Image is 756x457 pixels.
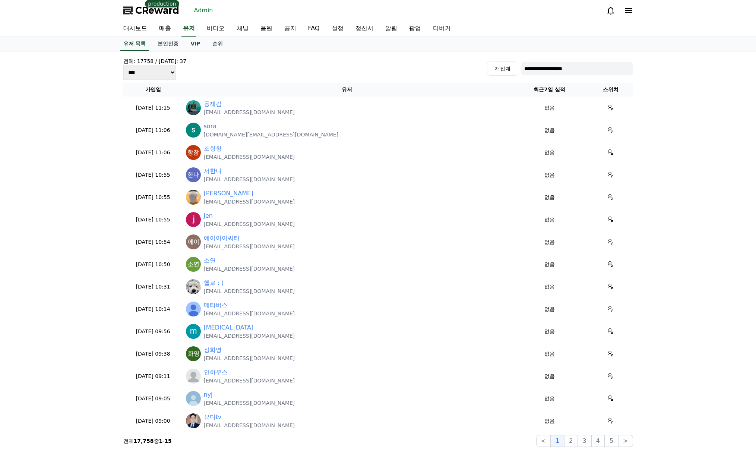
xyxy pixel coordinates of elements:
[201,21,231,37] a: 비디오
[126,149,180,157] p: [DATE] 11:06
[204,354,295,362] p: [EMAIL_ADDRESS][DOMAIN_NAME]
[427,21,457,37] a: 디버거
[126,417,180,425] p: [DATE] 09:00
[126,372,180,380] p: [DATE] 09:11
[514,216,585,224] p: 없음
[551,435,564,447] button: 1
[326,21,349,37] a: 설정
[123,83,183,97] th: 가입일
[123,57,187,65] h4: 전체: 17758 / [DATE]: 37
[191,4,216,16] a: Admin
[514,104,585,112] p: 없음
[186,100,201,115] img: https://lh3.googleusercontent.com/a/ACg8ocJsgoffvoS-XMyJuJ8daRFNC8GFAsRmd_wQeq5DjC5A1XiQsz4V=s96-c
[126,216,180,224] p: [DATE] 10:55
[514,305,585,313] p: 없음
[126,395,180,403] p: [DATE] 09:05
[204,211,213,220] a: jen
[487,62,518,76] button: 재집계
[164,438,171,444] strong: 15
[186,190,201,205] img: https://lh3.googleusercontent.com/a/ACg8ocLc5-rg-PIdGNyHDyfBwKVRTbAUTQiPnIRv25skd7nSMoifuTpk=s96-c
[184,37,206,51] a: VIP
[514,283,585,291] p: 없음
[153,21,177,37] a: 매출
[186,234,201,249] img: https://lh3.googleusercontent.com/a/ACg8ocK39TRS9JXlathQVKQUOlanax2Q3ulJG0VvfRh5WUFjpdDFCA=s96-c
[564,435,578,447] button: 2
[186,324,201,339] img: https://lh3.googleusercontent.com/a/ACg8ocKjRJPSGQUySwVCeCi5Dht2an7--BaP-WGOXLmwp3BJ_XLu=s96-c
[126,238,180,246] p: [DATE] 10:54
[605,435,618,447] button: 5
[126,171,180,179] p: [DATE] 10:55
[514,171,585,179] p: 없음
[204,278,224,287] a: 헬로 : )
[536,435,551,447] button: <
[135,4,179,16] span: CReward
[204,332,295,340] p: [EMAIL_ADDRESS][DOMAIN_NAME]
[186,123,201,138] img: https://lh3.googleusercontent.com/a/ACg8ocJBXlOTVa2fpqWPIYl6s31GwCMj1cQ1D5ymLrxPAFj2vIVVQg=s96-c
[514,328,585,335] p: 없음
[204,176,295,183] p: [EMAIL_ADDRESS][DOMAIN_NAME]
[204,413,222,422] a: 요다tv
[514,417,585,425] p: 없음
[96,236,143,255] a: Settings
[126,261,180,268] p: [DATE] 10:50
[123,4,179,16] a: CReward
[231,21,254,37] a: 채널
[204,243,295,250] p: [EMAIL_ADDRESS][DOMAIN_NAME]
[204,220,295,228] p: [EMAIL_ADDRESS][DOMAIN_NAME]
[204,346,222,354] a: 정화영
[204,399,295,407] p: [EMAIL_ADDRESS][DOMAIN_NAME]
[204,323,254,332] a: [MEDICAL_DATA]
[578,435,591,447] button: 3
[204,287,295,295] p: [EMAIL_ADDRESS][DOMAIN_NAME]
[206,37,229,51] a: 순위
[123,437,172,445] p: 전체 중 -
[204,422,295,429] p: [EMAIL_ADDRESS][DOMAIN_NAME]
[204,131,339,138] p: [DOMAIN_NAME][EMAIL_ADDRESS][DOMAIN_NAME]
[204,234,240,243] a: 에이아이씨티
[204,265,295,272] p: [EMAIL_ADDRESS][DOMAIN_NAME]
[511,83,588,97] th: 최근7일 실적
[302,21,326,37] a: FAQ
[183,83,511,97] th: 유저
[204,108,295,116] p: [EMAIL_ADDRESS][DOMAIN_NAME]
[278,21,302,37] a: 공지
[186,302,201,316] img: https://lh3.googleusercontent.com/a/ACg8ocIkO1X77fmYTi9WBZrjcobCcmbP84f-OffoWILPSXjgrtxgYg=s96-c
[349,21,379,37] a: 정산서
[204,368,228,377] a: 인하우스
[126,283,180,291] p: [DATE] 10:31
[204,301,228,310] a: 메타버스
[186,413,201,428] img: https://lh3.googleusercontent.com/a/ACg8ocIGD-I6mPzzIGcqrbN73cq24b-6UYdKGwBZ45mO_yfL2_3v6cY=s96-c
[514,350,585,358] p: 없음
[204,256,216,265] a: 소연
[186,279,201,294] img: https://cdn.creward.net/profile/user/YY09Sep 18, 2025105806_6d75a809eae72d0f66c5835aa07bb05dc4249...
[19,248,32,253] span: Home
[186,212,201,227] img: https://lh3.googleusercontent.com/a/ACg8ocKrp6RKwMw9_mBQ9TG3d7reDSA2MJmGHFKEdRJVoZGsL5TUOw=s96-c
[186,257,201,272] img: https://lh3.googleusercontent.com/a/ACg8ocK_xIWYJegiKUIbU1GC9M2t_Hp9458llfdmqi6lXWedMdDMNg=s96-c
[152,37,184,51] a: 본인인증
[204,310,295,317] p: [EMAIL_ADDRESS][DOMAIN_NAME]
[186,391,201,406] img: http://img1.kakaocdn.net/thumb/R640x640.q70/?fname=http://t1.kakaocdn.net/account_images/default_...
[514,372,585,380] p: 없음
[204,122,217,131] a: sora
[49,236,96,255] a: Messages
[117,21,153,37] a: 대시보드
[186,346,201,361] img: https://lh3.googleusercontent.com/a/ACg8ocJnQTIWy2jamll8dCiG5SmGhNQGLEOJ-k1gsvUxJrbFcKMOUw=s96-c
[204,153,295,161] p: [EMAIL_ADDRESS][DOMAIN_NAME]
[181,21,196,37] a: 유저
[62,248,84,254] span: Messages
[204,100,222,108] a: 동재김
[403,21,427,37] a: 팝업
[120,37,149,51] a: 유저 목록
[514,149,585,157] p: 없음
[514,261,585,268] p: 없음
[514,193,585,201] p: 없음
[134,438,154,444] strong: 17,758
[204,167,222,176] a: 서한나
[2,236,49,255] a: Home
[186,145,201,160] img: https://lh3.googleusercontent.com/a/ACg8ocLmTKPjY4EeNQEeFzja5jdwlAxZGwrr-BdLpIl26ZF8-WDikQ=s96-c
[186,369,201,384] img: https://cdn.creward.net/profile/user/profile_blank.webp
[204,144,222,153] a: 조항창
[110,248,129,253] span: Settings
[379,21,403,37] a: 알림
[126,104,180,112] p: [DATE] 11:15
